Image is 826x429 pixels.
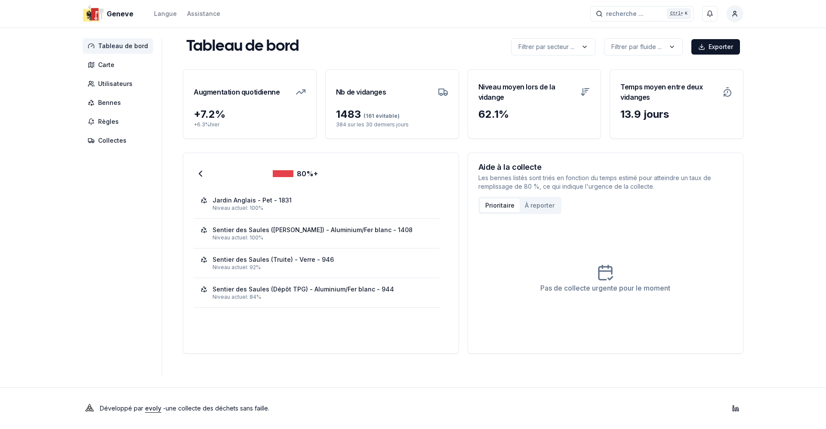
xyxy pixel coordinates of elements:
div: + 7.2 % [194,107,306,121]
div: Pas de collecte urgente pour le moment [540,283,670,293]
div: 80%+ [273,169,318,179]
h3: Nb de vidanges [336,80,386,104]
div: 13.9 jours [620,107,733,121]
a: Sentier des Saules ([PERSON_NAME]) - Aluminium/Fer blanc - 1408Niveau actuel: 100% [200,226,433,241]
button: À reporter [520,199,560,212]
p: + 6.3 % hier [194,121,306,128]
button: Langue [154,9,177,19]
h1: Tableau de bord [186,38,299,55]
a: Carte [83,57,157,73]
button: Exporter [691,39,740,55]
div: Niveau actuel: 92% [213,264,433,271]
span: Collectes [98,136,126,145]
button: Prioritaire [480,199,520,212]
a: Utilisateurs [83,76,157,92]
div: Niveau actuel: 100% [213,234,433,241]
div: Langue [154,9,177,18]
img: Evoly Logo [83,401,96,415]
span: Carte [98,61,114,69]
h3: Augmentation quotidienne [194,80,280,104]
a: Assistance [187,9,220,19]
a: Sentier des Saules (Dépôt TPG) - Aluminium/Fer blanc - 944Niveau actuel: 84% [200,285,433,300]
a: Tableau de bord [83,38,157,54]
span: recherche ... [606,9,644,18]
p: 384 sur les 30 derniers jours [336,121,448,128]
h3: Aide à la collecte [478,163,733,171]
button: label [511,38,595,55]
p: Les bennes listés sont triés en fonction du temps estimé pour atteindre un taux de remplissage de... [478,174,733,191]
a: Collectes [83,133,157,148]
div: Sentier des Saules (Dépôt TPG) - Aluminium/Fer blanc - 944 [213,285,394,294]
div: Jardin Anglais - Pet - 1831 [213,196,292,205]
div: Niveau actuel: 100% [213,205,433,211]
p: Filtrer par fluide ... [611,43,662,51]
span: (161 évitable) [361,113,400,119]
div: 62.1 % [478,107,591,121]
a: Geneve [83,9,137,19]
a: Sentier des Saules (Truite) - Verre - 946Niveau actuel: 92% [200,255,433,271]
p: Développé par - une collecte des déchets sans faille . [100,402,269,414]
button: label [604,38,683,55]
span: Bennes [98,98,121,107]
span: Utilisateurs [98,80,133,88]
div: Sentier des Saules (Truite) - Verre - 946 [213,255,334,264]
div: Niveau actuel: 84% [213,294,433,300]
a: Jardin Anglais - Pet - 1831Niveau actuel: 100% [200,196,433,211]
p: Filtrer par secteur ... [518,43,574,51]
div: Sentier des Saules ([PERSON_NAME]) - Aluminium/Fer blanc - 1408 [213,226,413,234]
span: Règles [98,117,119,126]
a: Bennes [83,95,157,110]
a: evoly [145,404,161,412]
div: 1483 [336,107,448,121]
button: recherche ...Ctrl+K [590,6,693,21]
img: Geneve Logo [83,3,103,24]
span: Tableau de bord [98,42,148,50]
a: Règles [83,114,157,129]
span: Geneve [107,9,133,19]
h3: Niveau moyen lors de la vidange [478,80,575,104]
h3: Temps moyen entre deux vidanges [620,80,717,104]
